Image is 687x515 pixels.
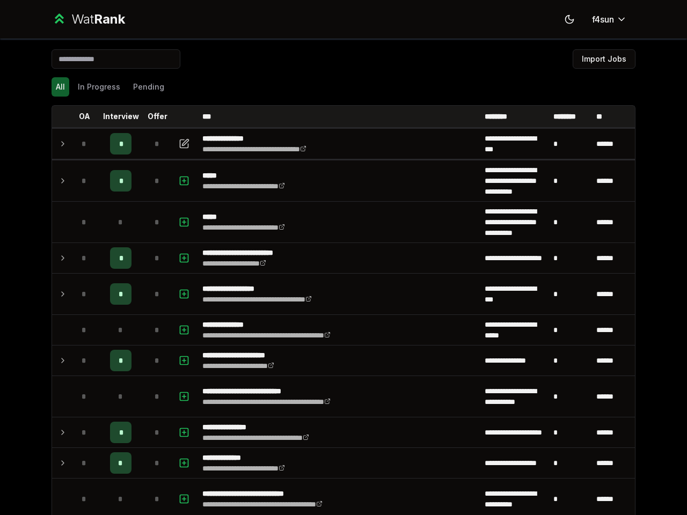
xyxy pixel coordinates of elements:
p: Offer [148,111,167,122]
button: Import Jobs [573,49,635,69]
p: OA [79,111,90,122]
a: WatRank [52,11,125,28]
button: Pending [129,77,169,97]
span: Rank [94,11,125,27]
div: Wat [71,11,125,28]
button: In Progress [74,77,125,97]
p: Interview [103,111,139,122]
button: f4sun [583,10,635,29]
span: f4sun [592,13,614,26]
button: All [52,77,69,97]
